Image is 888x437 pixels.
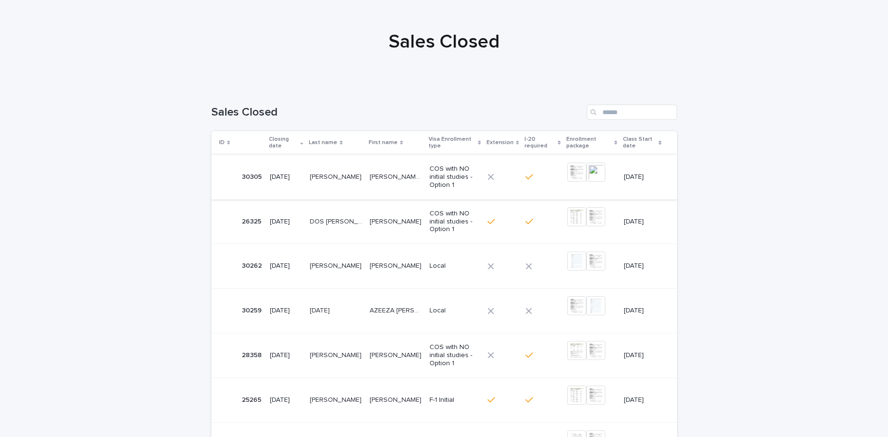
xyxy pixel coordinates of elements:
p: Visa Enrollment type [429,134,475,152]
h1: Sales Closed [211,106,583,119]
p: [DATE] [270,351,302,359]
p: AZEEZA YOUSEF IBRAHIM [370,305,424,315]
p: [PERSON_NAME] [370,394,423,404]
p: [DATE] [624,173,662,181]
p: Local [430,262,480,270]
p: Local [430,307,480,315]
p: CARDONA GIRALDO [310,260,363,270]
p: COS with NO initial studies - Option 1 [430,210,480,233]
p: F-1 Initial [430,396,480,404]
p: [PERSON_NAME] [370,216,423,226]
p: [DATE] [624,262,662,270]
p: COS with NO initial studies - Option 1 [430,165,480,189]
p: 28358 [242,350,264,359]
p: [DATE] [310,305,332,315]
tr: 2632526325 [DATE]DOS [PERSON_NAME]DOS [PERSON_NAME] [PERSON_NAME][PERSON_NAME] COS with NO initia... [211,199,677,244]
p: First name [369,137,398,148]
p: COS with NO initial studies - Option 1 [430,343,480,367]
p: [DATE] [624,351,662,359]
p: [DATE] [270,173,302,181]
p: 30262 [242,260,264,270]
tr: 3030530305 [DATE][PERSON_NAME][PERSON_NAME] [PERSON_NAME] [PERSON_NAME][PERSON_NAME] [PERSON_NAME... [211,155,677,199]
p: Last name [309,137,337,148]
p: [DATE] [624,307,662,315]
p: [PERSON_NAME] [310,350,363,359]
p: [PERSON_NAME] [PERSON_NAME] [370,171,424,181]
tr: 2526525265 [DATE][PERSON_NAME][PERSON_NAME] [PERSON_NAME][PERSON_NAME] F-1 Initial[DATE] [211,378,677,422]
p: 30305 [242,171,264,181]
p: [DATE] [270,396,302,404]
p: [DATE] [270,218,302,226]
tr: 2835828358 [DATE][PERSON_NAME][PERSON_NAME] [PERSON_NAME][PERSON_NAME] COS with NO initial studie... [211,333,677,378]
h1: Sales Closed [211,30,677,53]
p: [DATE] [624,218,662,226]
p: DOS [PERSON_NAME] [310,216,364,226]
p: 26325 [242,216,263,226]
p: [DATE] [270,307,302,315]
p: [PERSON_NAME] [370,350,423,359]
p: Extension [487,137,514,148]
input: Search [587,105,677,120]
p: Enrollment package [566,134,612,152]
tr: 3026230262 [DATE][PERSON_NAME][PERSON_NAME] [PERSON_NAME][PERSON_NAME] Local[DATE] [211,244,677,289]
p: I-20 required [525,134,555,152]
p: 30259 [242,305,264,315]
p: [PERSON_NAME] [310,394,363,404]
p: SALDIVIA ESCOBAR [310,171,363,181]
tr: 3025930259 [DATE][DATE][DATE] AZEEZA [PERSON_NAME]AZEEZA [PERSON_NAME] Local[DATE] [211,289,677,333]
p: Closing date [269,134,298,152]
p: 25265 [242,394,263,404]
p: [DATE] [624,396,662,404]
p: [DATE] [270,262,302,270]
p: [PERSON_NAME] [370,260,423,270]
p: Class Start date [623,134,656,152]
p: ID [219,137,225,148]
